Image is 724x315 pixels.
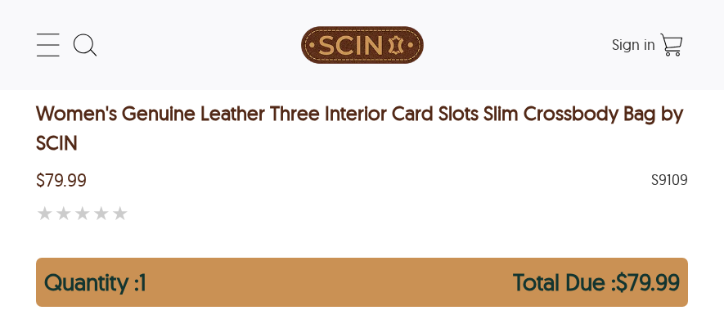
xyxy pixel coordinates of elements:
[612,35,655,54] span: Sign in
[612,39,655,52] a: Sign in
[74,203,92,224] label: 3 rating
[44,266,146,307] div: Quantity : 1
[111,203,129,224] label: 5 rating
[651,172,688,188] span: S9109
[36,203,54,224] label: 1 rating
[655,29,688,61] a: Shopping Cart
[36,203,130,226] a: ★★★★★
[36,161,87,199] span: $79.99
[55,203,73,224] label: 2 rating
[301,8,424,82] img: SCIN
[254,8,471,82] a: SCIN
[92,203,110,224] label: 4 rating
[36,98,688,165] h2: Women's Genuine Leather Three Interior Card Slots Slim Crossbody Bag by SCIN
[513,266,680,307] div: Total Due : $79.99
